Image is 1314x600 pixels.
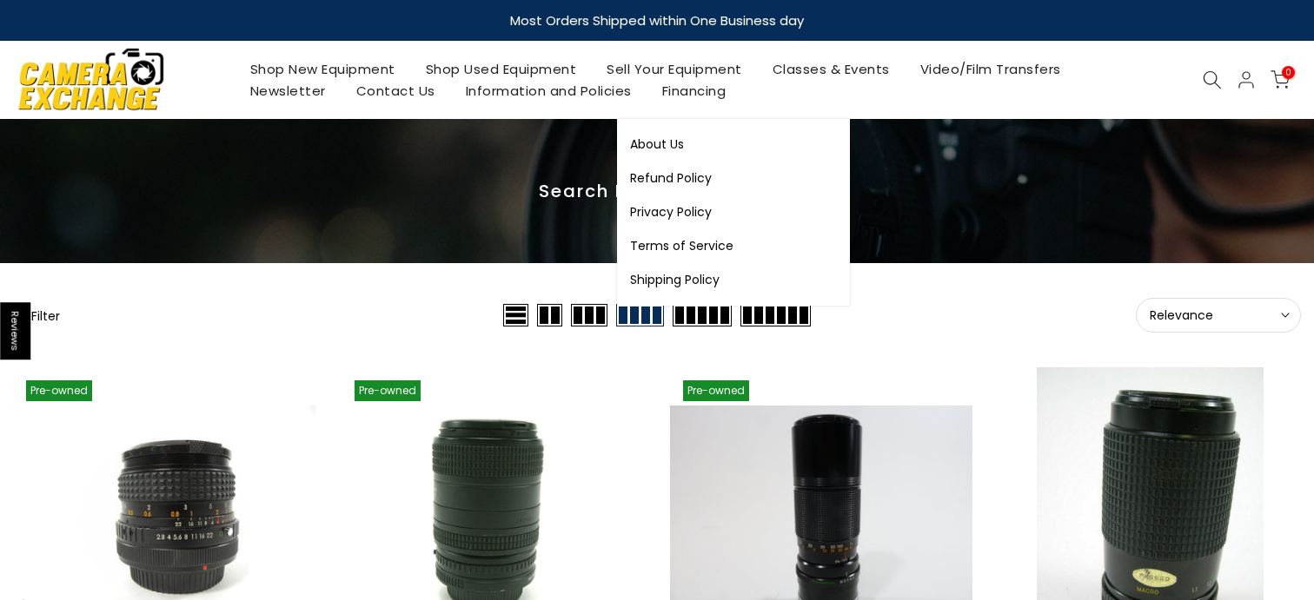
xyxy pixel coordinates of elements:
a: Classes & Events [757,58,905,80]
a: Newsletter [235,80,341,102]
a: Financing [647,80,741,102]
button: Show filters [13,307,60,324]
a: Terms of Service [617,229,850,263]
p: Search Results for: “fd” [13,180,1301,202]
a: Video/Film Transfers [905,58,1076,80]
a: Shop New Equipment [235,58,410,80]
button: Relevance [1136,298,1301,333]
span: 0 [1282,66,1295,79]
a: Refund Policy [617,162,850,195]
a: Contact Us [341,80,450,102]
a: About Us [617,128,850,162]
strong: Most Orders Shipped within One Business day [510,11,804,30]
a: Shipping Policy [617,263,850,297]
a: Shop Used Equipment [410,58,592,80]
a: Information and Policies [450,80,647,102]
a: 0 [1271,70,1290,89]
a: Privacy Policy [617,195,850,229]
span: Relevance [1150,307,1287,323]
a: Sell Your Equipment [592,58,758,80]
